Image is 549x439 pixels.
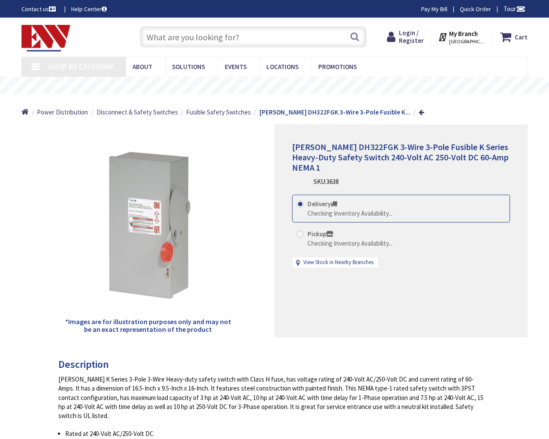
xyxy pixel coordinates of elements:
[449,30,478,38] strong: My Branch
[97,108,178,116] span: Disconnect & Safety Switches
[48,62,114,72] span: Shop By Category
[37,108,88,117] a: Power Distribution
[421,5,447,13] a: Pay My Bill
[62,318,234,333] h5: *Images are for illustration purposes only and may not be an exact representation of the product
[62,139,234,311] img: Eaton DH322FGK 3-Wire 3-Pole Fusible K Series Heavy-Duty Safety Switch 240-Volt AC 250-Volt DC 60...
[314,177,338,186] div: SKU:
[504,5,525,13] span: Tour
[225,63,247,71] span: Events
[308,209,392,218] div: Checking Inventory Availability...
[37,108,88,116] span: Power Distribution
[399,29,424,45] span: Login / Register
[186,108,251,116] span: Fusible Safety Switches
[308,239,392,248] div: Checking Inventory Availability...
[21,5,57,13] a: Contact us
[318,63,357,71] span: Promotions
[186,108,251,117] a: Fusible Safety Switches
[140,26,367,48] input: What are you looking for?
[308,230,333,238] strong: Pickup
[65,429,484,438] li: Rated at 240-Volt AC/250-Volt DC
[500,29,528,45] a: Cart
[387,29,424,45] a: Login / Register
[172,63,205,71] span: Solutions
[21,25,70,51] img: Electrical Wholesalers, Inc.
[133,63,152,71] span: About
[326,177,338,186] span: 3638
[58,375,484,421] div: [PERSON_NAME] K Series 3-Pole 3-Wire Heavy-duty safety switch with Class H fuse, has voltage rati...
[266,63,299,71] span: Locations
[303,259,374,267] a: View Stock in Nearby Branches
[97,108,178,117] a: Disconnect & Safety Switches
[449,38,486,45] span: [GEOGRAPHIC_DATA], [GEOGRAPHIC_DATA]
[438,29,486,45] div: My Branch [GEOGRAPHIC_DATA], [GEOGRAPHIC_DATA]
[71,5,107,13] a: Help Center
[308,200,337,208] strong: Delivery
[515,29,528,45] strong: Cart
[460,5,491,13] a: Quick Order
[204,81,361,90] rs-layer: Free Same Day Pickup at 19 Locations
[58,359,484,370] h3: Description
[292,141,509,173] span: [PERSON_NAME] DH322FGK 3-Wire 3-Pole Fusible K Series Heavy-Duty Safety Switch 240-Volt AC 250-Vo...
[259,108,410,116] strong: [PERSON_NAME] DH322FGK 3-Wire 3-Pole Fusible K...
